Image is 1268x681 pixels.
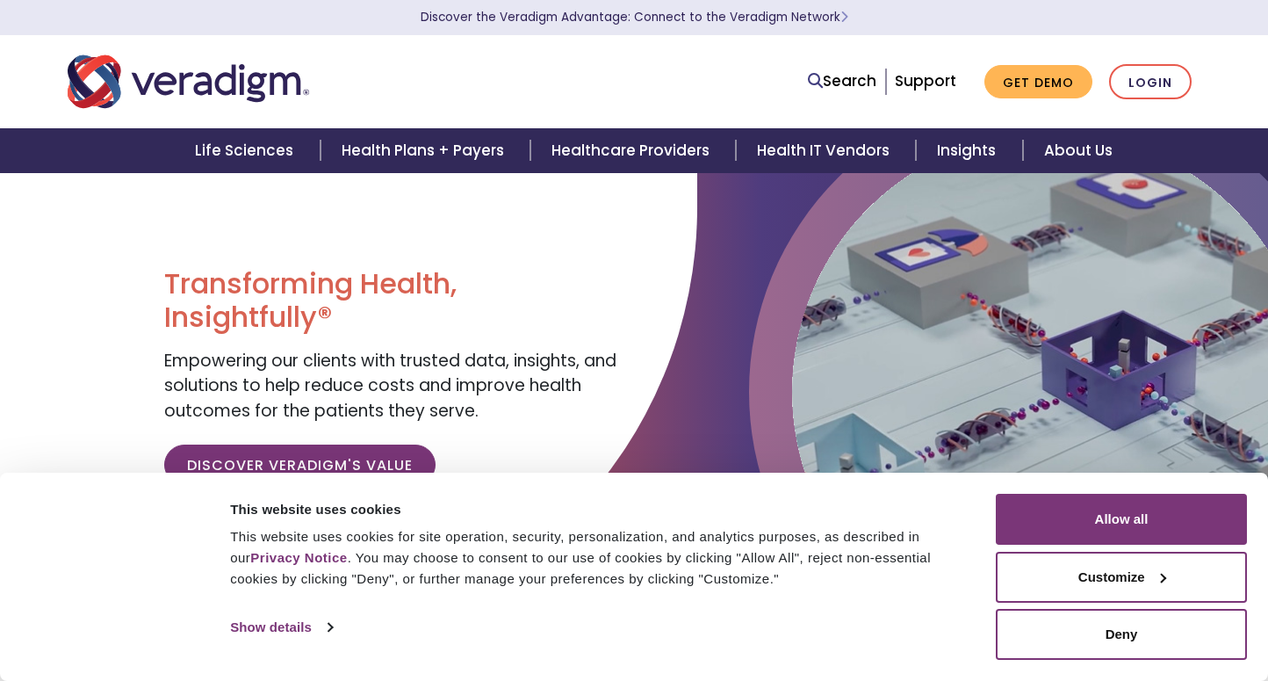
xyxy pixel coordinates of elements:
[996,609,1247,660] button: Deny
[736,128,916,173] a: Health IT Vendors
[808,69,876,93] a: Search
[230,614,332,641] a: Show details
[840,9,848,25] span: Learn More
[321,128,530,173] a: Health Plans + Payers
[996,552,1247,603] button: Customize
[250,550,347,565] a: Privacy Notice
[174,128,320,173] a: Life Sciences
[530,128,736,173] a: Healthcare Providers
[984,65,1092,99] a: Get Demo
[68,53,309,111] img: Veradigm logo
[996,494,1247,545] button: Allow all
[421,9,848,25] a: Discover the Veradigm Advantage: Connect to the Veradigm NetworkLearn More
[1023,128,1134,173] a: About Us
[1109,64,1192,100] a: Login
[230,499,976,520] div: This website uses cookies
[164,349,616,423] span: Empowering our clients with trusted data, insights, and solutions to help reduce costs and improv...
[164,445,436,485] a: Discover Veradigm's Value
[895,70,956,91] a: Support
[164,267,621,335] h1: Transforming Health, Insightfully®
[230,526,976,590] div: This website uses cookies for site operation, security, personalization, and analytics purposes, ...
[916,128,1022,173] a: Insights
